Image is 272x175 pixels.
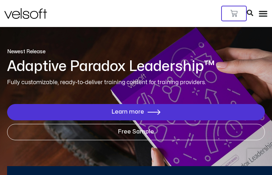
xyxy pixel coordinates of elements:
[7,124,265,140] a: Free Sample
[4,8,47,19] img: Velsoft Training Materials
[112,109,144,115] span: Learn more
[7,48,265,55] p: Newest Release
[258,9,268,18] div: Menu Toggle
[7,78,265,87] p: Fully customizable, ready-to-deliver training content for training providers.
[118,129,154,135] span: Free Sample
[7,59,265,75] h1: Adaptive Paradox Leadership™
[7,104,265,120] a: Learn more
